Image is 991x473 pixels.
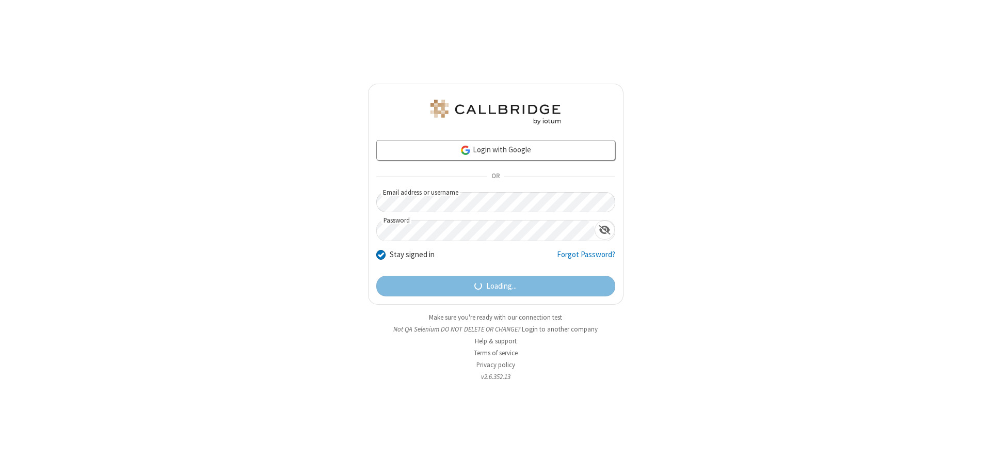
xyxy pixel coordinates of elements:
button: Loading... [376,276,615,296]
input: Email address or username [376,192,615,212]
img: google-icon.png [460,145,471,156]
img: QA Selenium DO NOT DELETE OR CHANGE [428,100,563,124]
label: Stay signed in [390,249,435,261]
button: Login to another company [522,324,598,334]
a: Terms of service [474,349,518,357]
a: Help & support [475,337,517,345]
span: OR [487,169,504,184]
li: v2.6.352.13 [368,372,624,382]
input: Password [377,220,595,241]
span: Loading... [486,280,517,292]
a: Login with Google [376,140,615,161]
a: Make sure you're ready with our connection test [429,313,562,322]
a: Privacy policy [476,360,515,369]
a: Forgot Password? [557,249,615,269]
div: Show password [595,220,615,240]
li: Not QA Selenium DO NOT DELETE OR CHANGE? [368,324,624,334]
